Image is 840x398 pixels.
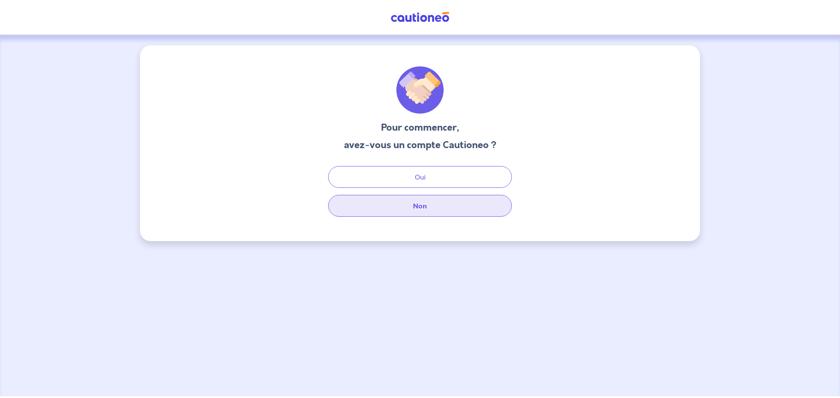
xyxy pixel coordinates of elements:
h3: Pour commencer, [344,121,497,135]
img: Cautioneo [387,12,453,23]
img: illu_welcome.svg [396,66,444,114]
button: Non [328,195,512,217]
h3: avez-vous un compte Cautioneo ? [344,138,497,152]
button: Oui [328,166,512,188]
